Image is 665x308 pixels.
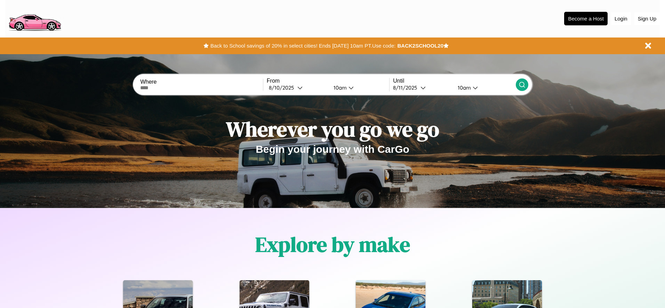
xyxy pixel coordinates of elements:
button: Login [611,12,631,25]
div: 8 / 10 / 2025 [269,84,297,91]
button: Become a Host [564,12,608,25]
div: 10am [330,84,348,91]
button: 8/10/2025 [267,84,328,91]
b: BACK2SCHOOL20 [397,43,443,49]
img: logo [5,3,64,33]
button: 10am [328,84,389,91]
label: From [267,78,389,84]
h1: Explore by make [255,230,410,259]
button: Sign Up [634,12,660,25]
label: Until [393,78,515,84]
label: Where [140,79,263,85]
button: 10am [452,84,515,91]
div: 8 / 11 / 2025 [393,84,420,91]
div: 10am [454,84,473,91]
button: Back to School savings of 20% in select cities! Ends [DATE] 10am PT.Use code: [209,41,397,51]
